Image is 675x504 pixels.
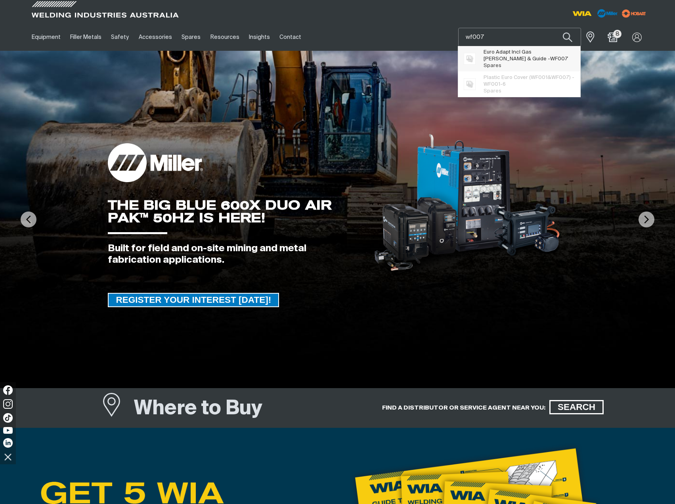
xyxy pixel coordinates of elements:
a: Spares [177,23,205,51]
a: Insights [244,23,275,51]
div: THE BIG BLUE 600X DUO AIR PAK™ 50HZ IS HERE! [108,199,361,224]
a: Contact [275,23,306,51]
input: Product name or item number... [459,28,581,46]
div: GET A FREE 16TC & 12P SAMPLE PACK! [108,105,567,152]
img: YouTube [3,427,13,434]
img: LinkedIn [3,438,13,448]
img: PrevArrow [21,212,36,227]
img: TikTok [3,413,13,423]
h5: FIND A DISTRIBUTOR OR SERVICE AGENT NEAR YOU: [382,404,545,412]
span: Plastic Euro Cover (WF001& ) - WF001-6 [484,74,574,88]
a: Where to Buy [102,395,134,425]
img: Instagram [3,399,13,409]
a: Safety [106,23,134,51]
h1: Where to Buy [134,396,262,422]
div: Built for field and on-site mining and metal fabrication applications. [108,243,361,266]
span: Spares [484,63,501,68]
span: Euro Adapt Incl Gas [PERSON_NAME] & Guide - [484,49,574,62]
span: WF007 [550,56,568,62]
span: WF007 [551,75,569,80]
span: Spares [484,88,501,94]
img: NextArrow [639,212,654,227]
a: Filler Metals [65,23,106,51]
img: miller [620,8,648,19]
ul: Suggestions [458,46,580,97]
a: Resources [205,23,244,51]
a: REGISTER YOUR INTEREST TODAY! [108,293,279,307]
img: hide socials [1,450,15,464]
a: Accessories [134,23,177,51]
a: Equipment [27,23,65,51]
span: REGISTER YOUR INTEREST [DATE]! [109,293,278,307]
a: SEARCH [549,400,604,414]
button: Search products [554,28,581,46]
img: Facebook [3,385,13,395]
nav: Main [27,23,493,51]
span: SEARCH [551,400,602,414]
